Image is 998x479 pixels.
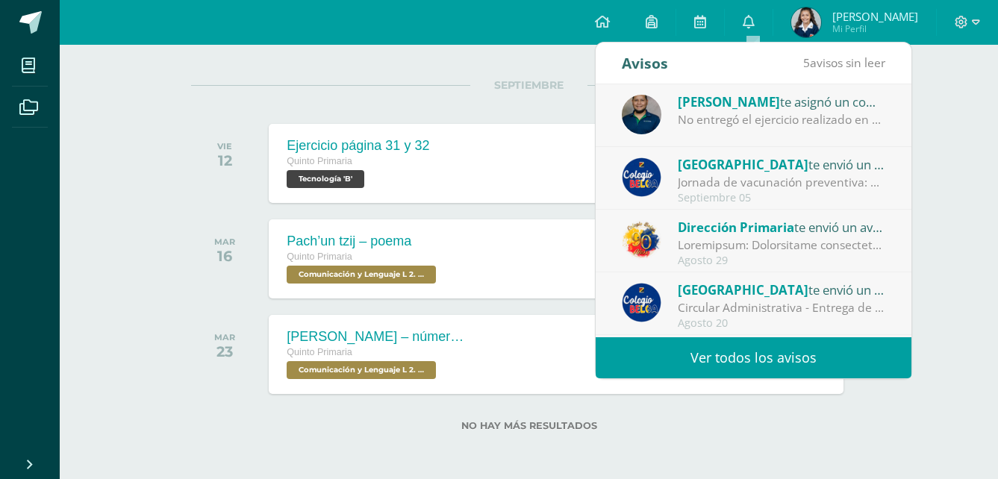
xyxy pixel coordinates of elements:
[287,329,466,345] div: [PERSON_NAME] – números mayas
[678,93,780,110] span: [PERSON_NAME]
[678,92,885,111] div: te asignó un comentario en 'Ejercicio 1, página 20 y 22' para 'Tecnología'
[803,54,810,71] span: 5
[191,420,867,431] label: No hay más resultados
[678,154,885,174] div: te envió un aviso
[217,141,232,151] div: VIE
[214,342,235,360] div: 23
[214,332,235,342] div: MAR
[214,237,235,247] div: MAR
[678,192,885,204] div: Septiembre 05
[287,251,352,262] span: Quinto Primaria
[678,280,885,299] div: te envió un aviso
[832,9,918,24] span: [PERSON_NAME]
[287,361,436,379] span: Comunicación y Lenguaje L 2. Segundo Idioma 'B'
[678,156,808,173] span: [GEOGRAPHIC_DATA]
[622,283,661,322] img: 919ad801bb7643f6f997765cf4083301.png
[214,247,235,265] div: 16
[622,157,661,197] img: 919ad801bb7643f6f997765cf4083301.png
[678,174,885,191] div: Jornada de vacunación preventiva: Estimados Padres y Estimadas Madres de Familia: Deseándoles un ...
[678,111,885,128] div: No entregó el ejercicio realizado en clase. Puede entregar nuevamente sobre el 80%
[803,54,885,71] span: avisos sin leer
[596,337,911,378] a: Ver todos los avisos
[287,138,429,154] div: Ejercicio página 31 y 32
[622,220,661,260] img: 050f0ca4ac5c94d5388e1bdfdf02b0f1.png
[287,347,352,357] span: Quinto Primaria
[287,266,436,284] span: Comunicación y Lenguaje L 2. Segundo Idioma 'B'
[470,78,587,92] span: SEPTIEMBRE
[287,156,352,166] span: Quinto Primaria
[678,317,885,330] div: Agosto 20
[678,254,885,267] div: Agosto 29
[678,217,885,237] div: te envió un aviso
[791,7,821,37] img: acdea0fc34b037c85c2657ae5a2d8125.png
[287,234,440,249] div: Pach’un tzij – poema
[678,237,885,254] div: Importante: Previniendo propagación de casos de pediculosis: Estimados Padres y Estimadas Madres ...
[832,22,918,35] span: Mi Perfil
[622,43,668,84] div: Avisos
[287,170,364,188] span: Tecnología 'B'
[217,151,232,169] div: 12
[678,219,794,236] span: Dirección Primaria
[678,299,885,316] div: Circular Administrativa - Entrega de Notas Unidad III.: Estimados padres de familia: Esperamos qu...
[622,95,661,134] img: d75c63bec02e1283ee24e764633d115c.png
[678,281,808,298] span: [GEOGRAPHIC_DATA]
